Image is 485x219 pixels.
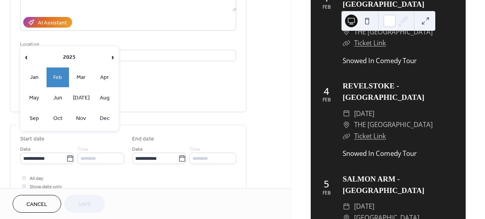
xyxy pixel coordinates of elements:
[323,191,331,195] div: Feb
[109,49,116,65] span: ›
[70,109,93,128] td: Nov
[354,201,374,212] span: [DATE]
[47,88,69,108] td: Jun
[354,26,433,38] span: THE [GEOGRAPHIC_DATA]
[13,195,61,213] button: Cancel
[354,131,386,140] a: Ticket Link
[70,88,93,108] td: [DATE]
[30,174,43,183] span: All day
[343,108,350,120] div: ​
[93,67,116,87] td: Apr
[47,109,69,128] td: Oct
[38,19,67,27] div: AI Assistant
[31,49,108,66] th: 2025
[343,131,350,142] div: ​
[323,5,331,9] div: Feb
[343,119,350,131] div: ​
[343,37,350,49] div: ​
[343,175,424,195] a: SALMON ARM - [GEOGRAPHIC_DATA]
[343,148,459,158] div: Snowed In Comedy Tour
[47,67,69,87] td: Feb
[323,97,331,102] div: Feb
[354,108,374,120] span: [DATE]
[132,135,154,143] div: End date
[343,26,350,38] div: ​
[324,179,329,189] div: 5
[93,109,116,128] td: Dec
[324,86,329,96] div: 4
[23,67,46,87] td: Jan
[343,201,350,212] div: ​
[23,17,72,28] button: AI Assistant
[343,56,459,66] div: Snowed In Comedy Tour
[20,135,45,143] div: Start date
[23,109,46,128] td: Sep
[132,145,143,153] span: Date
[20,145,31,153] span: Date
[26,200,47,209] span: Cancel
[20,40,235,49] div: Location
[77,145,88,153] span: Time
[93,88,116,108] td: Aug
[30,183,62,191] span: Show date only
[354,38,386,47] a: Ticket Link
[343,82,424,101] a: REVELSTOKE - [GEOGRAPHIC_DATA]
[189,145,200,153] span: Time
[354,119,433,131] span: THE [GEOGRAPHIC_DATA]
[23,88,46,108] td: May
[70,67,93,87] td: Mar
[23,49,30,65] span: ‹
